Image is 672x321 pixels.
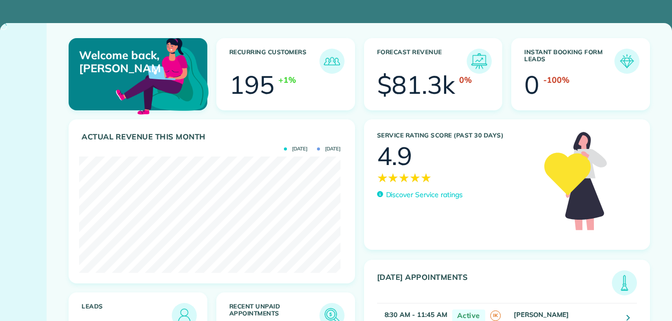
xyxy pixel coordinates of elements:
img: icon_form_leads-04211a6a04a5b2264e4ee56bc0799ec3eb69b7e499cbb523a139df1d13a81ae0.png [617,51,637,71]
div: 4.9 [377,143,413,169]
span: [DATE] [284,146,307,151]
span: ★ [377,169,388,187]
span: ★ [388,169,399,187]
div: 195 [229,72,274,97]
img: icon_forecast_revenue-8c13a41c7ed35a8dcfafea3cbb826a0462acb37728057bba2d056411b612bbbe.png [469,51,489,71]
span: ★ [421,169,432,187]
h3: Instant Booking Form Leads [524,49,614,74]
h3: [DATE] Appointments [377,273,612,295]
div: 0 [524,72,539,97]
p: Discover Service ratings [386,190,463,200]
span: [DATE] [317,146,341,151]
strong: [PERSON_NAME] [514,310,569,318]
h3: Actual Revenue this month [82,132,345,141]
div: $81.3k [377,72,456,97]
div: +1% [278,74,296,86]
img: icon_todays_appointments-901f7ab196bb0bea1936b74009e4eb5ffbc2d2711fa7634e0d609ed5ef32b18b.png [614,273,634,293]
h3: Service Rating score (past 30 days) [377,132,534,139]
strong: 8:30 AM - 11:45 AM [385,310,447,318]
div: -100% [543,74,569,86]
p: Welcome back, [PERSON_NAME]! [79,49,161,75]
h3: Recurring Customers [229,49,319,74]
div: 0% [459,74,472,86]
span: ★ [410,169,421,187]
img: icon_recurring_customers-cf858462ba22bcd05b5a5880d41d6543d210077de5bb9ebc9590e49fd87d84ed.png [322,51,342,71]
h3: Forecast Revenue [377,49,467,74]
span: ★ [399,169,410,187]
img: dashboard_welcome-42a62b7d889689a78055ac9021e634bf52bae3f8056760290aed330b23ab8690.png [114,27,211,124]
span: IK [490,310,501,321]
a: Discover Service ratings [377,190,463,200]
